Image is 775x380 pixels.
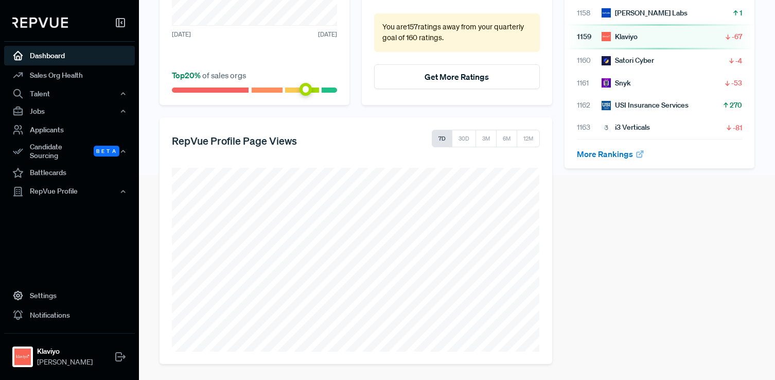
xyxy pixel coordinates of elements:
[37,346,93,357] strong: Klaviyo
[577,55,602,66] span: 1160
[4,85,135,102] button: Talent
[739,8,742,18] span: 1
[602,8,688,19] div: [PERSON_NAME] Labs
[577,100,602,111] span: 1162
[733,123,742,133] span: -81
[4,46,135,65] a: Dashboard
[12,18,68,28] img: RepVue
[602,100,689,111] div: USI Insurance Services
[577,122,602,133] span: 1163
[172,70,202,80] span: Top 20 %
[602,55,654,66] div: Satori Cyber
[4,183,135,200] button: RepVue Profile
[37,357,93,368] span: [PERSON_NAME]
[732,31,742,42] span: -67
[4,140,135,163] div: Candidate Sourcing
[496,130,517,147] button: 6M
[602,101,611,110] img: USI Insurance Services
[4,305,135,325] a: Notifications
[172,30,191,39] span: [DATE]
[577,8,602,19] span: 1158
[602,78,611,88] img: Snyk
[172,70,246,80] span: of sales orgs
[602,123,611,132] img: i3 Verticals
[475,130,497,147] button: 3M
[735,56,742,66] span: -4
[432,130,452,147] button: 7D
[4,163,135,183] a: Battlecards
[14,349,31,365] img: Klaviyo
[4,140,135,163] button: Candidate Sourcing Beta
[730,100,742,110] span: 270
[602,32,611,41] img: Klaviyo
[382,22,531,44] p: You are 157 ratings away from your quarterly goal of 160 ratings .
[172,134,297,147] h5: RepVue Profile Page Views
[374,64,539,89] button: Get More Ratings
[577,78,602,89] span: 1161
[517,130,540,147] button: 12M
[4,333,135,372] a: KlaviyoKlaviyo[PERSON_NAME]
[602,56,611,65] img: Satori Cyber
[731,78,742,88] span: -53
[318,30,337,39] span: [DATE]
[4,286,135,305] a: Settings
[452,130,476,147] button: 30D
[4,120,135,140] a: Applicants
[4,102,135,120] button: Jobs
[577,149,645,159] a: More Rankings
[602,8,611,18] img: Juul Labs
[602,122,650,133] div: i3 Verticals
[602,31,638,42] div: Klaviyo
[94,146,119,157] span: Beta
[577,31,602,42] span: 1159
[4,65,135,85] a: Sales Org Health
[602,78,631,89] div: Snyk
